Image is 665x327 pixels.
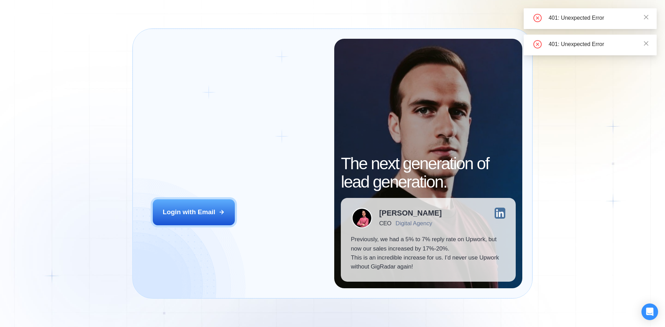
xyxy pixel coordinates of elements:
[396,220,432,227] div: Digital Agency
[643,14,649,20] span: close
[379,220,391,227] div: CEO
[351,235,506,272] p: Previously, we had a 5% to 7% reply rate on Upwork, but now our sales increased by 17%-20%. This ...
[643,40,649,46] span: close
[549,40,648,48] div: 401: Unexpected Error
[533,40,542,48] span: close-circle
[379,209,442,217] div: [PERSON_NAME]
[163,208,215,217] div: Login with Email
[533,14,542,22] span: close-circle
[153,199,235,225] button: Login with Email
[641,303,658,320] div: Open Intercom Messenger
[549,14,648,22] div: 401: Unexpected Error
[341,155,516,191] h2: The next generation of lead generation.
